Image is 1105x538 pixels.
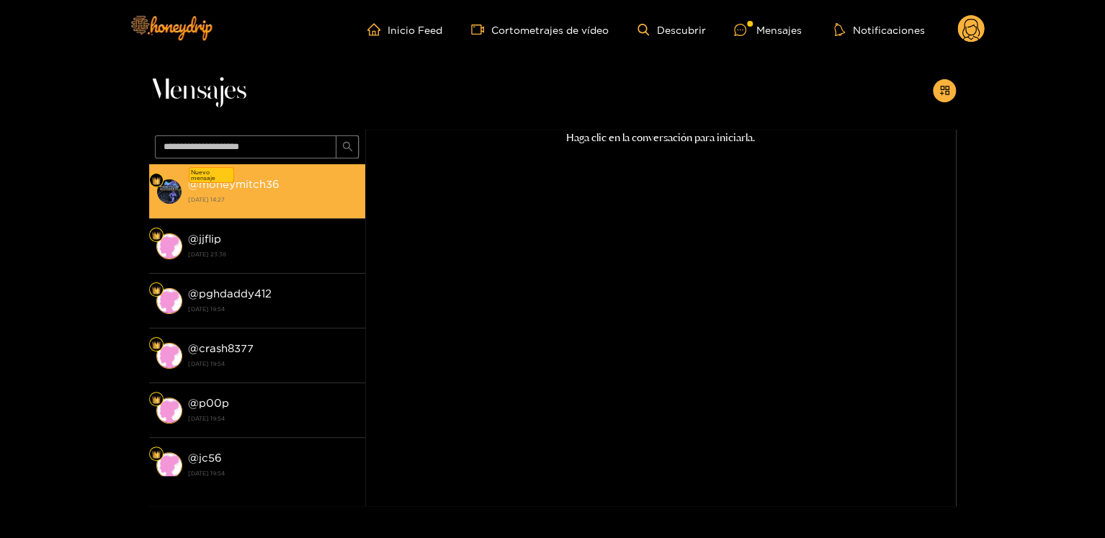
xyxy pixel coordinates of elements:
font: [DATE] 19:54 [188,361,225,367]
font: [DATE] 23:38 [188,251,226,257]
font: p00p [199,397,229,409]
font: Descubrir [656,24,705,35]
font: [DATE] 19:54 [188,416,225,421]
img: Nivel de ventilador [152,231,161,240]
img: Nivel de ventilador [152,450,161,459]
img: conversación [156,452,182,478]
img: Nivel de ventilador [152,286,161,295]
font: Haga clic en la conversación para iniciarla. [566,131,755,144]
span: hogar [367,23,388,36]
img: Nivel de ventilador [152,395,161,404]
button: agregar a la tienda de aplicaciones [933,79,956,102]
font: crash8377 [199,342,254,354]
button: Notificaciones [830,22,929,37]
font: @ [188,342,199,354]
a: Inicio Feed [367,23,442,36]
font: Cortometrajes de vídeo [491,24,609,35]
font: @ [188,287,199,300]
img: conversación [156,288,182,314]
font: Notificaciones [852,24,924,35]
img: conversación [156,179,182,205]
font: [DATE] 19:54 [188,470,225,476]
font: moneymitch36 [199,178,279,190]
font: [DATE] 19:54 [188,306,225,312]
font: @jjflip [188,233,221,245]
font: [DATE] 14:27 [188,197,225,202]
font: Nuevo mensaje [191,169,215,181]
a: Descubrir [637,24,705,36]
span: agregar a la tienda de aplicaciones [939,85,950,97]
font: @ [188,452,199,464]
img: conversación [156,398,182,423]
img: conversación [156,343,182,369]
font: jc56 [199,452,222,464]
font: @ [188,178,199,190]
font: Inicio Feed [388,24,442,35]
img: conversación [156,233,182,259]
button: buscar [336,135,359,158]
img: Nivel de ventilador [152,341,161,349]
font: Mensajes [149,76,246,105]
font: @ [188,397,199,409]
span: cámara de vídeo [471,23,491,36]
font: pghdaddy412 [199,287,272,300]
img: Nivel de ventilador [152,176,161,185]
a: Cortometrajes de vídeo [471,23,609,36]
font: Mensajes [756,24,801,35]
span: buscar [342,141,353,153]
